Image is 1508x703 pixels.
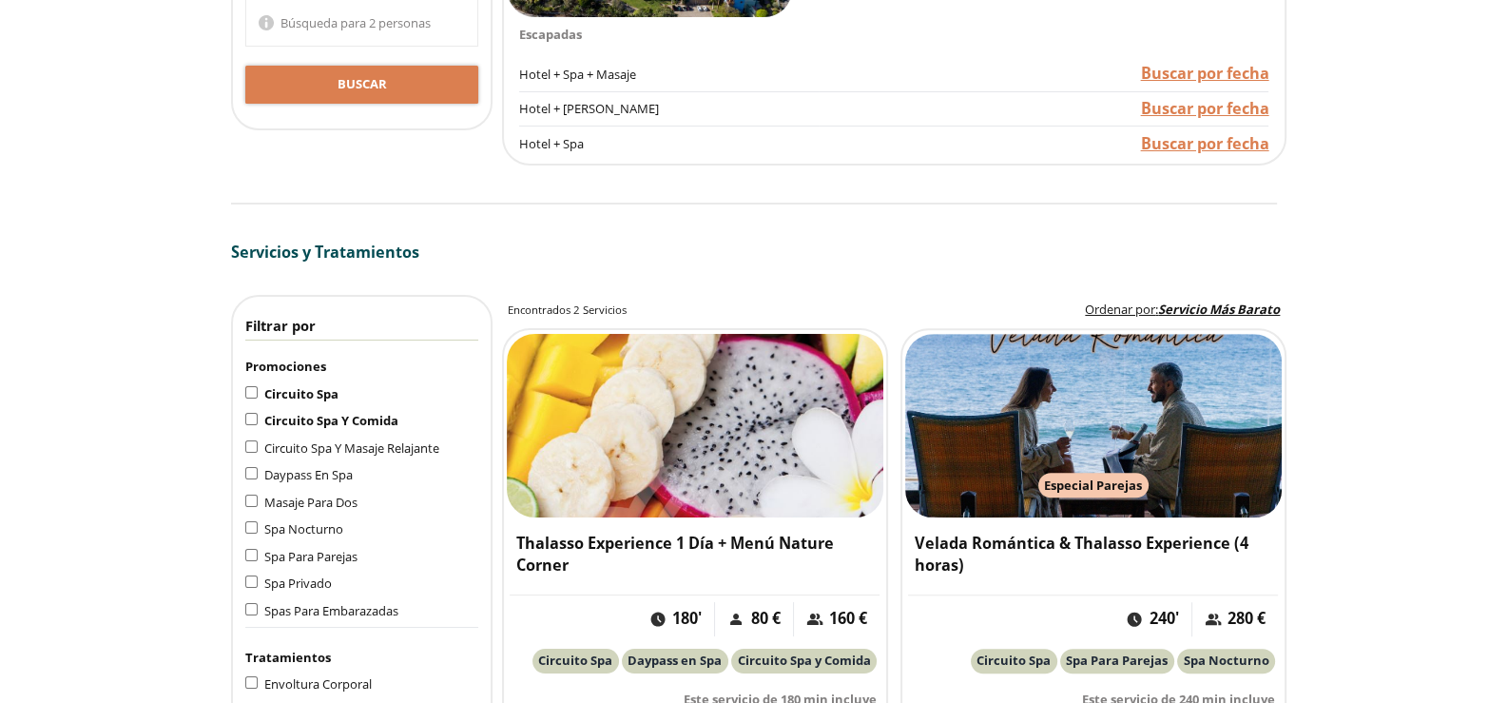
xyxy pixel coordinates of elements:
[263,520,342,537] span: Spa Nocturno
[519,127,819,161] div: Hotel + Spa
[263,548,357,565] span: Spa Para Parejas
[263,385,338,402] span: Circuito Spa
[915,533,1272,576] h3: Velada Romántica & Thalasso Experience (4 horas)
[622,649,728,674] button: Daypass en Spa
[751,608,781,630] span: 80 €
[1140,63,1268,84] span: Buscar por fecha
[263,412,397,429] span: Circuito Spa Y Comida
[231,242,419,263] span: Servicios y Tratamientos
[628,652,722,669] span: Daypass en Spa
[1140,63,1268,85] a: Buscar por fecha
[1038,473,1149,498] button: Especial Parejas
[263,675,371,693] span: Envoltura Corporal
[532,649,619,674] button: Circuito Spa
[245,649,331,666] span: Tratamientos
[338,75,387,94] span: Buscar
[263,494,357,511] span: Masaje Para Dos
[971,649,1057,674] button: Circuito Spa
[672,608,702,630] span: 180'
[263,466,352,483] span: Daypass En Spa
[245,316,316,335] span: Filtrar por
[1085,301,1155,318] span: Ordenar por
[245,358,326,375] span: Promociones
[263,602,397,619] span: Spas Para Embarazadas
[731,649,877,674] button: Circuito Spa y Comida
[263,575,331,592] span: Spa Privado
[280,14,431,31] span: Búsqueda para 2 personas
[829,608,867,630] span: 160 €
[263,439,438,457] span: Circuito Spa Y Masaje Relajante
[245,66,478,104] button: Buscar
[976,652,1051,669] span: Circuito Spa
[1140,133,1268,154] span: Buscar por fecha
[519,57,819,92] div: Hotel + Spa + Masaje
[1140,98,1268,119] span: Buscar por fecha
[1044,477,1142,494] span: Especial Parejas
[1066,652,1168,669] span: Spa Para Parejas
[538,652,612,669] span: Circuito Spa
[738,652,871,669] span: Circuito Spa y Comida
[1184,652,1269,669] span: Spa Nocturno
[516,533,874,576] h3: Thalasso Experience 1 Día + Menú Nature Corner
[1140,98,1268,120] a: Buscar por fecha
[1150,608,1179,630] span: 240'
[519,26,582,43] span: Escapadas
[1060,649,1174,674] button: Spa Para Parejas
[1177,649,1275,674] button: Spa Nocturno
[1158,301,1280,318] span: Servicio Más Barato
[519,92,819,127] div: Hotel + [PERSON_NAME]
[1140,133,1268,155] a: Buscar por fecha
[1085,301,1280,320] label: :
[1228,608,1266,630] span: 280 €
[508,303,627,318] h2: Encontrados 2 Servicios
